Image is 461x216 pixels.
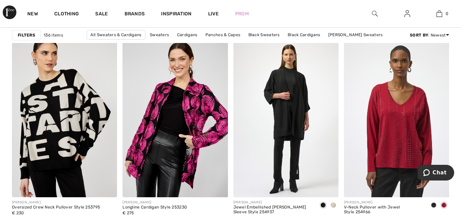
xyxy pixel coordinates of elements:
img: Longline Cardigan Style 253230. Black/begonia [123,40,228,197]
a: All Sweaters & Cardigans [87,30,145,40]
a: Black Sweaters [245,30,283,39]
img: search the website [372,10,378,18]
img: Oversized Crew Neck Pullover Style 253795. Black/Beige [12,40,117,197]
a: Dolcezza Sweaters [245,40,290,48]
div: Jewel Embellished [PERSON_NAME] Sleeve Style 254937 [233,205,313,215]
iframe: Opens a widget where you can chat to one of our agents [418,165,454,182]
a: Sweaters [146,30,172,39]
div: Black [429,200,439,211]
div: V-Neck Pullover with Jewel Style 254966 [344,205,423,215]
div: [PERSON_NAME] [123,200,187,205]
a: Brands [125,11,145,18]
span: € 230 [12,211,24,215]
div: Longline Cardigan Style 253230 [123,205,187,210]
div: [PERSON_NAME] [233,200,313,205]
a: Prom [235,10,249,17]
span: € 275 [123,211,134,215]
img: My Bag [436,10,442,18]
strong: Sort By [410,33,428,38]
a: [PERSON_NAME] Sweaters [325,30,386,39]
img: 1ère Avenue [3,5,16,19]
div: Birch/silver [328,200,338,211]
a: Sale [95,11,108,18]
img: Jewel Embellished Kimono Sleeve Style 254937. Black/Black [233,40,338,197]
a: 0 [423,10,455,18]
div: Black/Black [318,200,328,211]
div: : Newest [410,32,449,38]
div: Deep cherry [439,200,449,211]
span: Inspiration [161,11,191,18]
a: New [27,11,38,18]
a: Clothing [54,11,79,18]
img: My Info [404,10,410,18]
a: Live [208,10,219,17]
div: Oversized Crew Neck Pullover Style 253795 [12,205,100,210]
a: Cardigans [174,30,201,39]
strong: Filters [18,32,35,38]
div: [PERSON_NAME] [344,200,423,205]
a: [PERSON_NAME] Sweaters [183,40,244,48]
a: Black Cardigans [284,30,324,39]
img: V-Neck Pullover with Jewel Style 254966. Black [344,40,449,197]
div: [PERSON_NAME] [12,200,100,205]
span: 136 items [44,32,63,38]
a: Sign In [399,10,416,18]
a: Panchos & Capes [202,30,244,39]
span: 0 [446,11,448,17]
